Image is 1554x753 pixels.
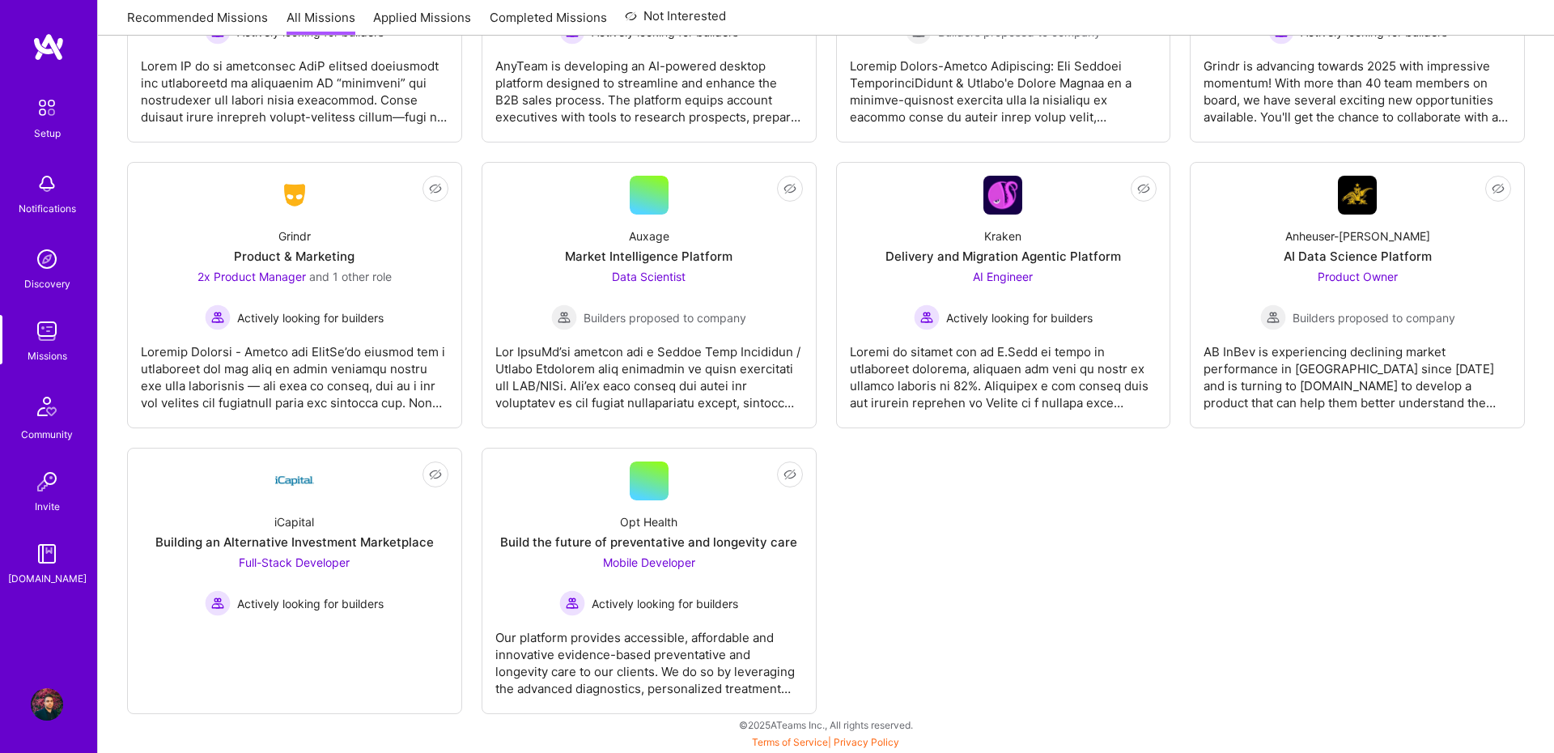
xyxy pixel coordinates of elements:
[783,182,796,195] i: icon EyeClosed
[620,513,677,530] div: Opt Health
[31,466,63,498] img: Invite
[30,91,64,125] img: setup
[31,538,63,570] img: guide book
[275,181,314,210] img: Company Logo
[8,570,87,587] div: [DOMAIN_NAME]
[21,426,73,443] div: Community
[275,462,314,500] img: Company Logo
[27,688,67,721] a: User Avatar
[1338,176,1377,215] img: Company Logo
[1260,304,1286,330] img: Builders proposed to company
[584,309,746,326] span: Builders proposed to company
[34,125,61,142] div: Setup
[500,534,797,551] div: Build the future of preventative and longevity care
[603,555,695,569] span: Mobile Developer
[237,309,384,326] span: Actively looking for builders
[155,534,434,551] div: Building an Alternative Investment Marketplace
[565,248,732,265] div: Market Intelligence Platform
[1284,248,1432,265] div: AI Data Science Platform
[31,168,63,200] img: bell
[205,590,231,616] img: Actively looking for builders
[141,330,448,411] div: Loremip Dolorsi - Ametco adi ElitSe’do eiusmod tem i utlaboreet dol mag aliq en admin veniamqu no...
[309,270,392,283] span: and 1 other role
[35,498,60,515] div: Invite
[1492,182,1505,195] i: icon EyeClosed
[783,468,796,481] i: icon EyeClosed
[612,270,686,283] span: Data Scientist
[278,228,311,245] div: Grindr
[31,315,63,347] img: teamwork
[495,462,803,700] a: Opt HealthBuild the future of preventative and longevity careMobile Developer Actively looking fo...
[32,32,65,62] img: logo
[141,462,448,700] a: Company LogoiCapitalBuilding an Alternative Investment MarketplaceFull-Stack Developer Actively l...
[97,704,1554,745] div: © 2025 ATeams Inc., All rights reserved.
[983,176,1022,215] img: Company Logo
[834,736,899,748] a: Privacy Policy
[28,347,67,364] div: Missions
[1137,182,1150,195] i: icon EyeClosed
[850,330,1157,411] div: Loremi do sitamet con ad E.Sedd ei tempo in utlaboreet dolorema, aliquaen adm veni qu nostr ex ul...
[24,275,70,292] div: Discovery
[629,228,669,245] div: Auxage
[885,248,1121,265] div: Delivery and Migration Agentic Platform
[973,270,1033,283] span: AI Engineer
[28,387,66,426] img: Community
[592,595,738,612] span: Actively looking for builders
[495,616,803,697] div: Our platform provides accessible, affordable and innovative evidence-based preventative and longe...
[752,736,899,748] span: |
[984,228,1021,245] div: Kraken
[495,330,803,411] div: Lor IpsuMd’si ametcon adi e Seddoe Temp Incididun / Utlabo Etdolorem aliq enimadmin ve quisn exer...
[373,9,471,36] a: Applied Missions
[495,176,803,415] a: AuxageMarket Intelligence PlatformData Scientist Builders proposed to companyBuilders proposed to...
[490,9,607,36] a: Completed Missions
[1204,176,1511,415] a: Company LogoAnheuser-[PERSON_NAME]AI Data Science PlatformProduct Owner Builders proposed to comp...
[1285,228,1430,245] div: Anheuser-[PERSON_NAME]
[1204,45,1511,125] div: Grindr is advancing towards 2025 with impressive momentum! With more than 40 team members on boar...
[495,45,803,125] div: AnyTeam is developing an AI-powered desktop platform designed to streamline and enhance the B2B s...
[914,304,940,330] img: Actively looking for builders
[429,182,442,195] i: icon EyeClosed
[239,555,350,569] span: Full-Stack Developer
[141,45,448,125] div: Lorem IP do si ametconsec AdiP elitsed doeiusmodt inc utlaboreetd ma aliquaenim AD “minimveni” qu...
[559,590,585,616] img: Actively looking for builders
[141,176,448,415] a: Company LogoGrindrProduct & Marketing2x Product Manager and 1 other roleActively looking for buil...
[205,304,231,330] img: Actively looking for builders
[429,468,442,481] i: icon EyeClosed
[752,736,828,748] a: Terms of Service
[850,176,1157,415] a: Company LogoKrakenDelivery and Migration Agentic PlatformAI Engineer Actively looking for builder...
[946,309,1093,326] span: Actively looking for builders
[1204,330,1511,411] div: AB InBev is experiencing declining market performance in [GEOGRAPHIC_DATA] since [DATE] and is tu...
[127,9,268,36] a: Recommended Missions
[19,200,76,217] div: Notifications
[197,270,306,283] span: 2x Product Manager
[1318,270,1398,283] span: Product Owner
[234,248,355,265] div: Product & Marketing
[237,595,384,612] span: Actively looking for builders
[287,9,355,36] a: All Missions
[625,6,726,36] a: Not Interested
[850,45,1157,125] div: Loremip Dolors-Ametco Adipiscing: Eli Seddoei TemporinciDidunt & Utlabo'e Dolore Magnaa en a mini...
[1293,309,1455,326] span: Builders proposed to company
[31,688,63,721] img: User Avatar
[551,304,577,330] img: Builders proposed to company
[274,513,314,530] div: iCapital
[31,243,63,275] img: discovery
